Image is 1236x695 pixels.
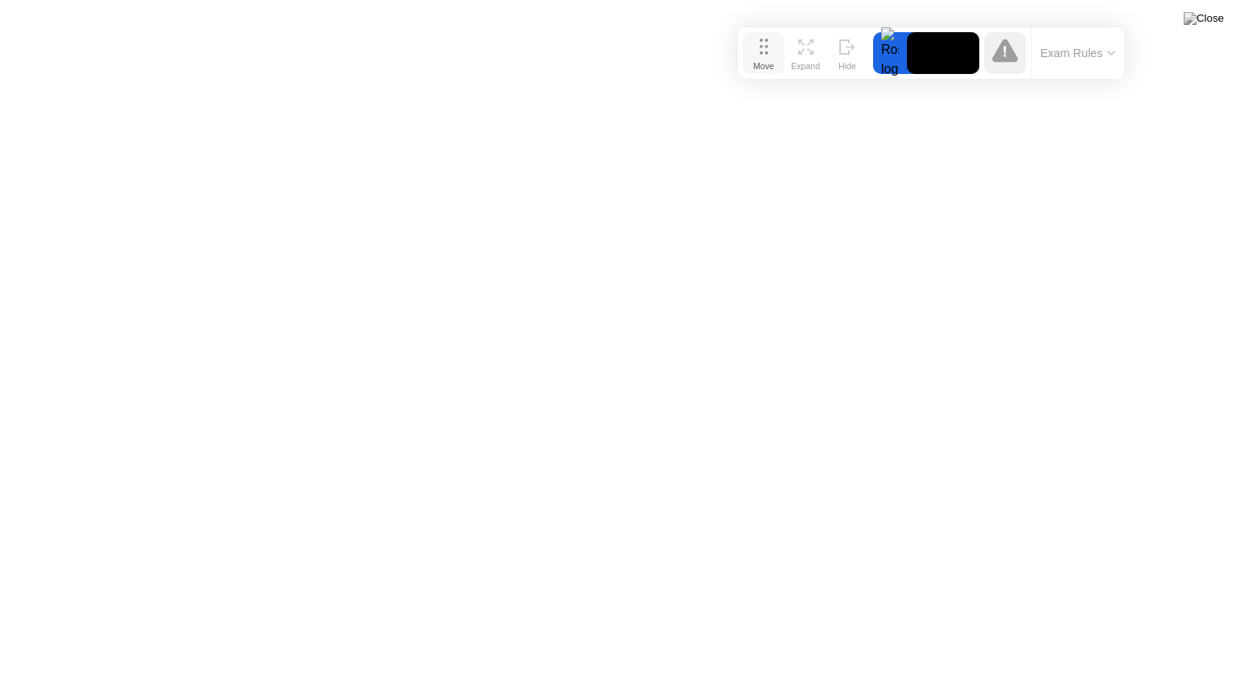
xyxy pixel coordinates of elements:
button: Move [743,32,785,74]
div: Hide [838,61,856,71]
button: Exam Rules [1036,46,1121,60]
div: Expand [791,61,820,71]
button: Expand [785,32,826,74]
button: Hide [826,32,868,74]
div: Move [753,61,774,71]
